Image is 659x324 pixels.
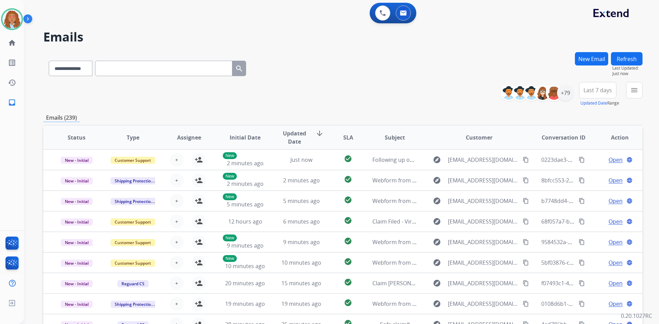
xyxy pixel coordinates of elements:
[61,177,93,184] span: New - Initial
[195,156,203,164] mat-icon: person_add
[43,30,643,44] h2: Emails
[279,129,310,146] span: Updated Date
[433,156,441,164] mat-icon: explore
[523,280,529,286] mat-icon: content_copy
[61,260,93,267] span: New - Initial
[626,198,633,204] mat-icon: language
[609,197,623,205] span: Open
[580,100,619,106] span: Range
[433,238,441,246] mat-icon: explore
[127,133,139,142] span: Type
[609,259,623,267] span: Open
[61,157,93,164] span: New - Initial
[579,177,585,183] mat-icon: content_copy
[111,239,155,246] span: Customer Support
[541,300,647,308] span: 0108d6b1-04b9-47ee-8c71-7b2970613ef3
[626,157,633,163] mat-icon: language
[283,197,320,205] span: 5 minutes ago
[448,156,519,164] span: [EMAIL_ADDRESS][DOMAIN_NAME]
[448,197,519,205] span: [EMAIL_ADDRESS][DOMAIN_NAME]
[523,260,529,266] mat-icon: content_copy
[612,71,643,76] span: Just now
[575,52,608,65] button: New Email
[170,215,184,228] button: +
[523,301,529,307] mat-icon: content_copy
[557,85,574,101] div: +79
[281,279,321,287] span: 15 minutes ago
[448,217,519,226] span: [EMAIL_ADDRESS][DOMAIN_NAME]
[195,279,203,287] mat-icon: person_add
[579,218,585,225] mat-icon: content_copy
[385,133,405,142] span: Subject
[195,197,203,205] mat-icon: person_add
[523,218,529,225] mat-icon: content_copy
[281,300,321,308] span: 19 minutes ago
[344,257,352,266] mat-icon: check_circle
[61,198,93,205] span: New - Initial
[175,259,178,267] span: +
[290,156,312,164] span: Just now
[315,129,324,137] mat-icon: arrow_downward
[609,279,623,287] span: Open
[579,82,616,98] button: Last 7 days
[626,260,633,266] mat-icon: language
[2,10,22,29] img: avatar
[448,279,519,287] span: [EMAIL_ADDRESS][DOMAIN_NAME]
[111,198,158,205] span: Shipping Protection
[344,216,352,225] mat-icon: check_circle
[175,238,178,246] span: +
[626,301,633,307] mat-icon: language
[523,239,529,245] mat-icon: content_copy
[580,100,607,106] button: Updated Date
[8,39,16,47] mat-icon: home
[227,242,264,249] span: 9 minutes ago
[223,235,237,241] p: New
[175,156,178,164] span: +
[372,300,528,308] span: Webform from [EMAIL_ADDRESS][DOMAIN_NAME] on [DATE]
[609,300,623,308] span: Open
[230,133,261,142] span: Initial Date
[170,235,184,249] button: +
[344,175,352,183] mat-icon: check_circle
[111,157,155,164] span: Customer Support
[433,300,441,308] mat-icon: explore
[541,238,647,246] span: 9584532a-9601-4ca8-a446-5a7e09da85e4
[228,218,262,225] span: 12 hours ago
[372,156,439,164] span: Following up on our claim
[626,218,633,225] mat-icon: language
[225,300,265,308] span: 19 minutes ago
[8,59,16,67] mat-icon: list_alt
[170,276,184,290] button: +
[541,259,646,266] span: 5bf03876-c55b-441e-8955-095e2568e727
[61,280,93,287] span: New - Initial
[523,198,529,204] mat-icon: content_copy
[612,65,643,71] span: Last Updated:
[448,259,519,267] span: [EMAIL_ADDRESS][DOMAIN_NAME]
[227,180,264,188] span: 2 minutes ago
[609,238,623,246] span: Open
[372,177,528,184] span: Webform from [EMAIL_ADDRESS][DOMAIN_NAME] on [DATE]
[195,176,203,184] mat-icon: person_add
[281,259,321,266] span: 10 minutes ago
[609,156,623,164] span: Open
[579,301,585,307] mat-icon: content_copy
[8,98,16,107] mat-icon: inbox
[433,176,441,184] mat-icon: explore
[344,237,352,245] mat-icon: check_circle
[175,176,178,184] span: +
[583,89,612,92] span: Last 7 days
[372,238,528,246] span: Webform from [EMAIL_ADDRESS][DOMAIN_NAME] on [DATE]
[170,194,184,208] button: +
[448,300,519,308] span: [EMAIL_ADDRESS][DOMAIN_NAME]
[372,218,476,225] span: Claim Filed - Virtual Debit Card Question
[227,159,264,167] span: 2 minutes ago
[223,255,237,262] p: New
[541,197,645,205] span: b7748dd4-85c4-4154-a96c-ffd492305a94
[235,64,243,73] mat-icon: search
[175,197,178,205] span: +
[175,300,178,308] span: +
[175,217,178,226] span: +
[433,197,441,205] mat-icon: explore
[433,217,441,226] mat-icon: explore
[372,197,528,205] span: Webform from [EMAIL_ADDRESS][DOMAIN_NAME] on [DATE]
